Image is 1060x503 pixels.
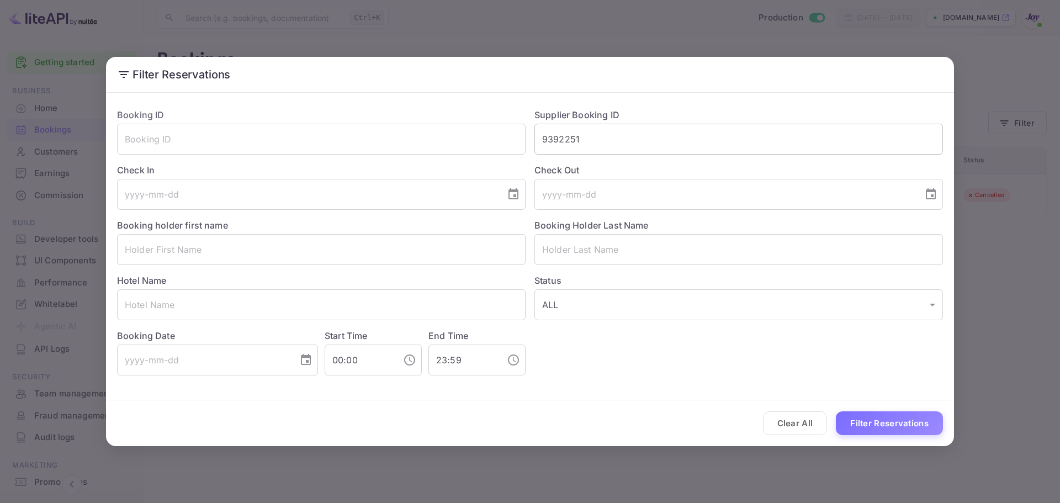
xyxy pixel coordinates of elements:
[534,179,915,210] input: yyyy-mm-dd
[106,57,954,92] h2: Filter Reservations
[117,220,228,231] label: Booking holder first name
[117,124,526,155] input: Booking ID
[534,274,943,287] label: Status
[428,345,498,375] input: hh:mm
[117,234,526,265] input: Holder First Name
[534,163,943,177] label: Check Out
[502,349,524,371] button: Choose time, selected time is 11:59 PM
[763,411,828,435] button: Clear All
[428,330,468,341] label: End Time
[502,183,524,205] button: Choose date
[534,234,943,265] input: Holder Last Name
[534,109,619,120] label: Supplier Booking ID
[534,220,649,231] label: Booking Holder Last Name
[534,289,943,320] div: ALL
[117,289,526,320] input: Hotel Name
[920,183,942,205] button: Choose date
[399,349,421,371] button: Choose time, selected time is 12:00 AM
[117,109,165,120] label: Booking ID
[295,349,317,371] button: Choose date
[325,345,394,375] input: hh:mm
[534,124,943,155] input: Supplier Booking ID
[117,179,498,210] input: yyyy-mm-dd
[836,411,943,435] button: Filter Reservations
[117,345,290,375] input: yyyy-mm-dd
[117,275,167,286] label: Hotel Name
[117,329,318,342] label: Booking Date
[117,163,526,177] label: Check In
[325,330,368,341] label: Start Time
